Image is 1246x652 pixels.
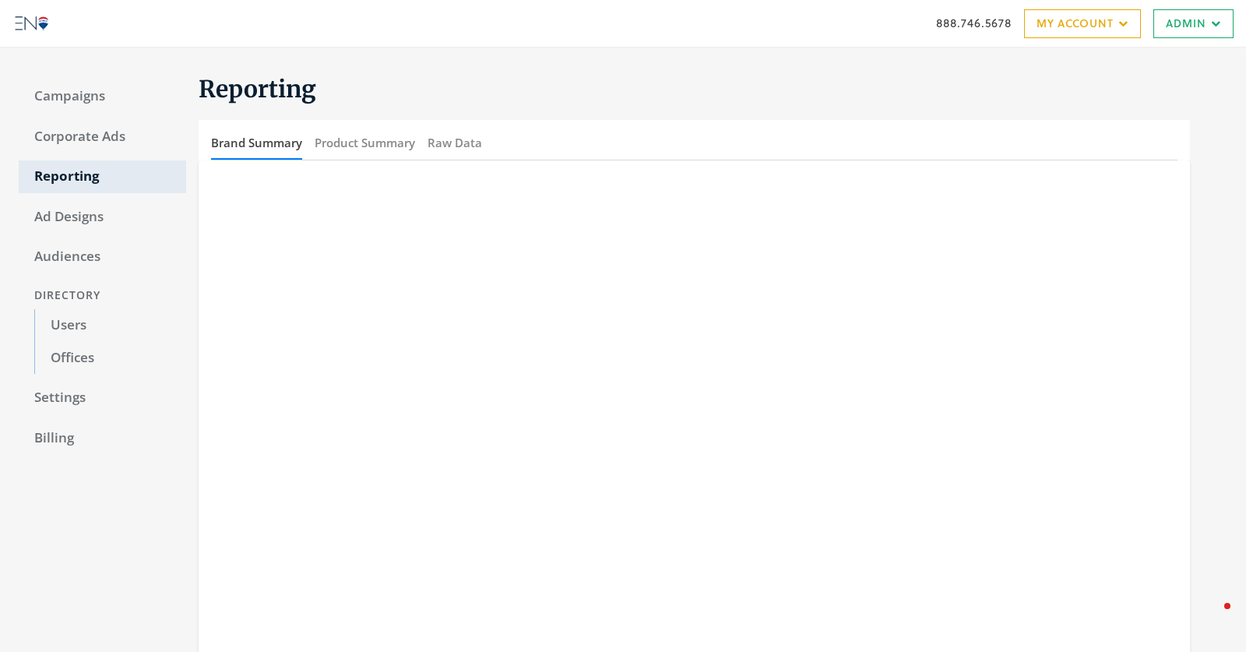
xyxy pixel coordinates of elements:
a: Offices [34,342,186,375]
a: Audiences [19,241,186,273]
a: Campaigns [19,80,186,113]
a: Admin [1153,9,1234,38]
button: Product Summary [315,126,415,160]
button: Brand Summary [211,126,302,160]
div: Directory [19,281,186,310]
a: Reporting [19,160,186,193]
a: Ad Designs [19,201,186,234]
a: My Account [1024,9,1141,38]
button: Raw Data [428,126,482,160]
a: Users [34,309,186,342]
iframe: Intercom live chat [1193,599,1230,636]
a: Corporate Ads [19,121,186,153]
h1: Reporting [199,74,1190,104]
a: 888.746.5678 [936,15,1012,31]
img: Adwerx [12,4,51,43]
a: Settings [19,382,186,414]
a: Billing [19,422,186,455]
